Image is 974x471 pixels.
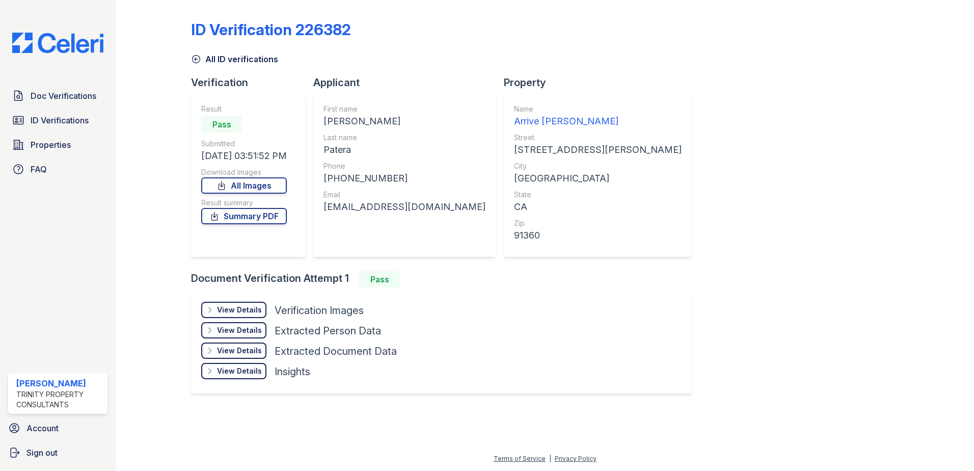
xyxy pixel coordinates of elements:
[514,218,682,228] div: Zip
[514,104,682,128] a: Name Arrive [PERSON_NAME]
[191,20,351,39] div: ID Verification 226382
[514,228,682,243] div: 91360
[16,389,103,410] div: Trinity Property Consultants
[26,422,59,434] span: Account
[217,346,262,356] div: View Details
[31,139,71,151] span: Properties
[4,418,112,438] a: Account
[514,143,682,157] div: [STREET_ADDRESS][PERSON_NAME]
[201,167,287,177] div: Download Images
[8,135,107,155] a: Properties
[514,133,682,143] div: Street
[275,324,381,338] div: Extracted Person Data
[275,344,397,358] div: Extracted Document Data
[201,149,287,163] div: [DATE] 03:51:52 PM
[504,75,700,90] div: Property
[514,114,682,128] div: Arrive [PERSON_NAME]
[201,104,287,114] div: Result
[514,171,682,186] div: [GEOGRAPHIC_DATA]
[31,114,89,126] span: ID Verifications
[191,271,700,287] div: Document Verification Attempt 1
[359,271,400,287] div: Pass
[4,442,112,463] a: Sign out
[323,161,485,171] div: Phone
[201,208,287,224] a: Summary PDF
[217,366,262,376] div: View Details
[549,455,551,462] div: |
[514,200,682,214] div: CA
[191,53,278,65] a: All ID verifications
[323,171,485,186] div: [PHONE_NUMBER]
[275,303,364,318] div: Verification Images
[323,114,485,128] div: [PERSON_NAME]
[217,305,262,315] div: View Details
[514,161,682,171] div: City
[323,133,485,143] div: Last name
[555,455,597,462] a: Privacy Policy
[313,75,504,90] div: Applicant
[201,198,287,208] div: Result summary
[191,75,313,90] div: Verification
[275,364,310,379] div: Insights
[8,110,107,130] a: ID Verifications
[8,86,107,106] a: Doc Verifications
[31,90,96,102] span: Doc Verifications
[494,455,546,462] a: Terms of Service
[217,325,262,335] div: View Details
[514,104,682,114] div: Name
[514,190,682,200] div: State
[201,177,287,194] a: All Images
[4,33,112,53] img: CE_Logo_Blue-a8612792a0a2168367f1c8372b55b34899dd931a85d93a1a3d3e32e68fde9ad4.png
[201,139,287,149] div: Submitted
[31,163,47,175] span: FAQ
[8,159,107,179] a: FAQ
[323,104,485,114] div: First name
[201,116,242,133] div: Pass
[323,190,485,200] div: Email
[323,200,485,214] div: [EMAIL_ADDRESS][DOMAIN_NAME]
[26,447,58,459] span: Sign out
[16,377,103,389] div: [PERSON_NAME]
[323,143,485,157] div: Patera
